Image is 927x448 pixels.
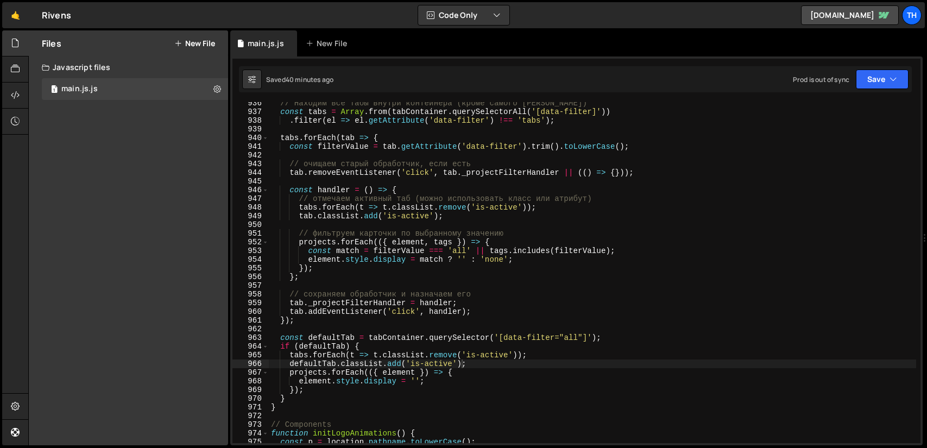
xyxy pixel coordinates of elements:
[232,342,269,351] div: 964
[232,325,269,333] div: 962
[232,177,269,186] div: 945
[232,229,269,238] div: 951
[232,412,269,420] div: 972
[232,238,269,247] div: 952
[232,307,269,316] div: 960
[232,151,269,160] div: 942
[232,99,269,108] div: 936
[232,116,269,125] div: 938
[232,299,269,307] div: 959
[2,2,29,28] a: 🤙
[232,186,269,194] div: 946
[232,255,269,264] div: 954
[174,39,215,48] button: New File
[418,5,509,25] button: Code Only
[232,403,269,412] div: 971
[232,220,269,229] div: 950
[232,351,269,359] div: 965
[232,359,269,368] div: 966
[232,264,269,273] div: 955
[232,394,269,403] div: 970
[232,290,269,299] div: 958
[232,333,269,342] div: 963
[42,9,71,22] div: Rivens
[232,368,269,377] div: 967
[29,56,228,78] div: Javascript files
[232,377,269,386] div: 968
[232,168,269,177] div: 944
[232,429,269,438] div: 974
[232,125,269,134] div: 939
[42,37,61,49] h2: Files
[232,212,269,220] div: 949
[793,75,849,84] div: Prod is out of sync
[248,38,284,49] div: main.js.js
[232,203,269,212] div: 948
[61,84,98,94] div: main.js.js
[51,86,58,94] span: 1
[232,247,269,255] div: 953
[232,194,269,203] div: 947
[232,134,269,142] div: 940
[232,316,269,325] div: 961
[232,160,269,168] div: 943
[801,5,899,25] a: [DOMAIN_NAME]
[42,78,228,100] div: 17273/47859.js
[856,70,909,89] button: Save
[232,142,269,151] div: 941
[232,386,269,394] div: 969
[266,75,333,84] div: Saved
[306,38,351,49] div: New File
[232,108,269,116] div: 937
[232,438,269,446] div: 975
[232,281,269,290] div: 957
[902,5,922,25] a: Th
[232,273,269,281] div: 956
[286,75,333,84] div: 40 minutes ago
[232,420,269,429] div: 973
